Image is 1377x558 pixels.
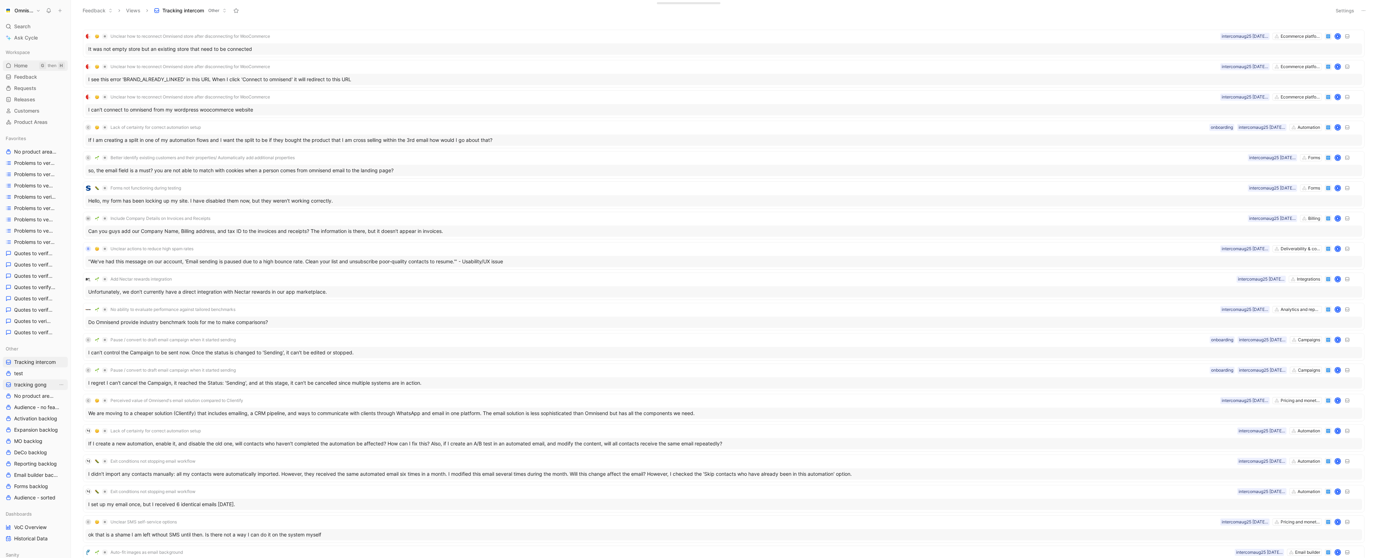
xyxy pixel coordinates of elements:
[3,509,68,519] div: Dashboards
[85,74,1362,85] div: I see this error 'BRAND_ALREADY_LINKED' in this URL When I click 'Connect to omnisend' it will re...
[1222,63,1268,70] div: intercomaug25 [DATE] 10:40
[14,426,58,433] span: Expansion backlog
[3,533,68,544] a: Historical Data
[3,522,68,533] a: VoC Overview
[14,182,54,189] span: Problems to verify DeCo
[1333,6,1357,16] button: Settings
[1239,458,1285,465] div: intercomaug25 [DATE] 10:40
[1211,124,1233,131] div: onboarding
[85,519,91,525] div: C
[3,481,68,492] a: Forms backlog
[110,64,270,70] span: Unclear how to reconnect Omnisend store after disconnecting for WooCommerce
[92,123,203,132] button: 🤔Lack of certainty for correct automation setup
[1298,124,1320,131] div: Automation
[3,402,68,413] a: Audience - no feature tag
[83,60,1365,88] a: logo🤔Unclear how to reconnect Omnisend store after disconnecting for WooCommerceEcommerce platfor...
[58,381,65,388] button: View actions
[3,60,68,71] a: HomeGthenH
[14,392,55,400] span: No product area (Unknowns)
[83,242,1365,270] a: B🤔Unclear actions to reduce high spam ratesDeliverability & complianceintercomaug25 [DATE] 10:40K...
[110,125,201,130] span: Lack of certainty for correct automation setup
[1249,154,1296,161] div: intercomaug25 [DATE] 10:40
[95,156,99,160] img: 🌱
[85,286,1362,298] div: Unfortunately, we don't currently have a direct integration with Nectar rewards in our app market...
[95,490,99,494] img: 🐛
[85,458,91,464] img: logo
[3,237,68,247] a: Problems to verify Reporting
[1281,397,1320,404] div: Pricing and monetisation
[85,185,91,191] img: logo
[14,438,42,445] span: MO backlog
[14,171,55,178] span: Problems to verify Audience
[14,359,56,366] span: Tracking intercom
[1211,336,1233,343] div: onboarding
[1222,397,1268,404] div: intercomaug25 [DATE] 10:40
[1281,306,1320,313] div: Analytics and reports
[1335,125,1340,130] div: K
[83,181,1365,209] a: logo🐛Forms not functioning during testingFormsintercomaug25 [DATE] 10:40KHello, my form has been ...
[14,7,33,14] h1: Omnisend
[1249,185,1296,192] div: intercomaug25 [DATE] 10:40
[1335,64,1340,69] div: K
[14,193,56,200] span: Problems to verify Email Builder
[5,7,12,14] img: Omnisend
[6,345,18,352] span: Other
[1222,245,1268,252] div: intercomaug25 [DATE] 10:40
[1298,488,1320,495] div: Automation
[85,317,1362,328] div: Do Omnisend provide industry benchmark tools for me to make comparisons?
[92,427,203,435] button: 🤔Lack of certainty for correct automation setup
[14,370,23,377] span: test
[6,135,26,142] span: Favorites
[85,195,1362,206] div: Hello, my form has been locking up my site. I have disabled them now, but they weren't working co...
[1295,549,1320,556] div: Email builder
[1239,367,1286,374] div: intercomaug25 [DATE] 10:40
[3,458,68,469] a: Reporting backlog
[3,133,68,144] div: Favorites
[85,165,1362,176] div: so, the email field is a must? you are not able to match with cookies when a person comes from om...
[151,5,230,16] button: Tracking intercomOther
[3,368,68,379] a: test
[110,458,196,464] span: Exit conditions not stopping email workflow
[14,404,60,411] span: Audience - no feature tag
[3,327,68,338] a: Quotes to verify Reporting
[110,155,295,161] span: Better identify existing customers and their properties/ Automatically add additional properties
[1335,337,1340,342] div: K
[3,72,68,82] a: Feedback
[3,316,68,326] a: Quotes to verify MO
[3,293,68,304] a: Quotes to verify Expansion
[14,261,54,268] span: Quotes to verify Audience
[3,32,68,43] a: Ask Cycle
[14,449,47,456] span: DeCo backlog
[3,305,68,315] a: Quotes to verify Forms
[6,510,32,517] span: Dashboards
[3,509,68,544] div: DashboardsVoC OverviewHistorical Data
[85,256,1362,267] div: "We've had this message on our account, 'Email sending is paused due to a high bounce rate. Clean...
[85,216,91,221] div: M
[1281,63,1320,70] div: Ecommerce platforms
[95,34,99,38] img: 🤔
[162,7,204,14] span: Tracking intercom
[85,347,1362,358] div: I can't control the Campaign to be sent now. Once the status is changed to 'Sending', it can't be...
[95,247,99,251] img: 🤔
[92,305,238,314] button: 🌱No ability to evaluate performance against tailored benchmarks
[85,438,1362,449] div: If I create a new automation, enable it, and disable the old one, will contacts who haven't compl...
[95,216,99,221] img: 🌱
[3,357,68,367] a: Tracking intercom
[14,329,55,336] span: Quotes to verify Reporting
[110,276,172,282] span: Add Nectar rewards integration
[83,151,1365,179] a: C🌱Better identify existing customers and their properties/ Automatically add additional propertie...
[83,515,1365,543] a: C🤔Unclear SMS self-service optionsPricing and monetisationintercomaug25 [DATE] 10:40Kok that is a...
[85,64,91,70] img: logo
[1335,398,1340,403] div: K
[110,367,236,373] span: Pause / convert to draft email campaign when it started sending
[1335,459,1340,464] div: K
[83,303,1365,330] a: logo🌱No ability to evaluate performance against tailored benchmarksAnalytics and reportsintercoma...
[110,185,181,191] span: Forms not functioning during testing
[208,7,220,14] span: Other
[1239,336,1286,343] div: intercomaug25 [DATE] 10:40
[14,119,48,126] span: Product Areas
[1239,124,1285,131] div: intercomaug25 [DATE] 10:40
[1298,427,1320,434] div: Automation
[110,398,243,403] span: Perceived value of Omnisend's email solution compared to Clientify
[14,535,48,542] span: Historical Data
